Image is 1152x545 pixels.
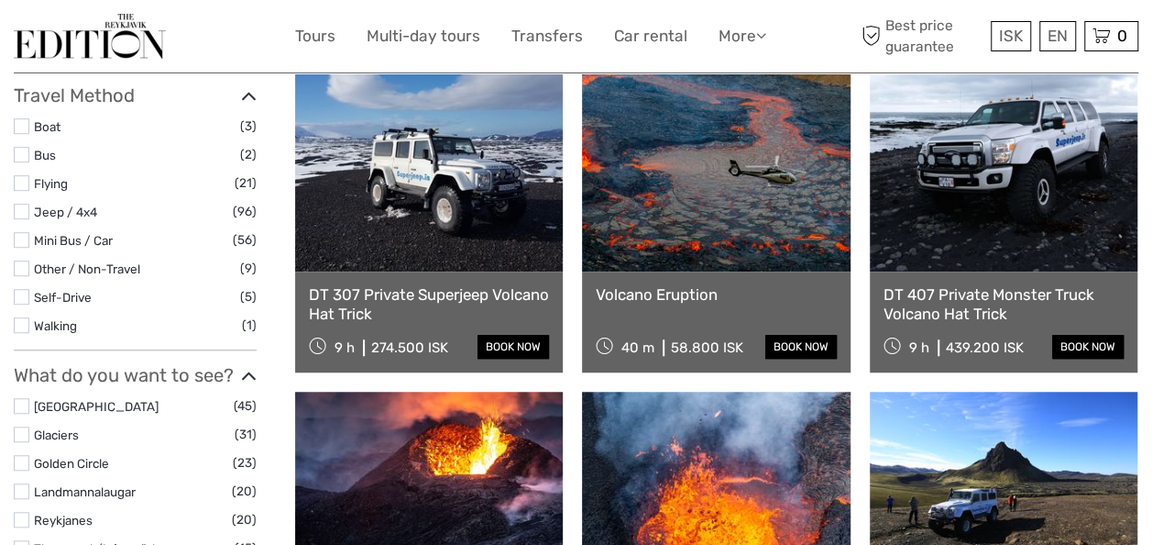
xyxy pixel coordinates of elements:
span: Best price guarantee [857,16,986,56]
a: Tours [295,23,335,50]
img: The Reykjavík Edition [14,14,166,59]
span: (31) [235,424,257,445]
h3: Travel Method [14,84,257,106]
div: 439.200 ISK [946,339,1024,356]
span: 9 h [909,339,929,356]
span: (56) [233,229,257,250]
a: Volcano Eruption [596,285,836,304]
a: book now [765,335,837,359]
a: Boat [34,119,60,134]
a: Other / Non-Travel [34,261,140,276]
div: 58.800 ISK [671,339,743,356]
a: More [719,23,766,50]
span: 40 m [621,339,654,356]
div: EN [1039,21,1076,51]
a: Bus [34,148,56,162]
a: Golden Circle [34,456,109,471]
span: (2) [240,144,257,165]
span: (9) [240,258,257,279]
a: Car rental [614,23,687,50]
a: Multi-day tours [367,23,480,50]
span: (45) [234,395,257,417]
a: Glaciers [34,428,79,442]
span: 0 [1114,27,1130,45]
a: Landmannalaugar [34,484,136,499]
button: Open LiveChat chat widget [211,28,233,50]
span: (1) [242,315,257,336]
span: (20) [232,481,257,502]
h3: What do you want to see? [14,364,257,386]
a: Flying [34,176,68,191]
a: [GEOGRAPHIC_DATA] [34,399,159,414]
a: book now [477,335,549,359]
a: Jeep / 4x4 [34,205,97,219]
a: book now [1052,335,1124,359]
a: DT 307 Private Superjeep Volcano Hat Trick [309,285,549,323]
a: Self-Drive [34,290,92,305]
a: Transfers [511,23,583,50]
span: (5) [240,286,257,307]
span: (96) [233,201,257,222]
a: Walking [34,318,77,333]
span: (20) [232,509,257,530]
span: ISK [999,27,1023,45]
a: Mini Bus / Car [34,233,113,248]
span: (3) [240,116,257,137]
span: 9 h [335,339,355,356]
p: We're away right now. Please check back later! [26,32,207,47]
span: (21) [235,172,257,194]
div: 274.500 ISK [371,339,448,356]
span: (23) [233,452,257,473]
a: Reykjanes [34,513,93,528]
a: DT 407 Private Monster Truck Volcano Hat Trick [883,285,1124,323]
